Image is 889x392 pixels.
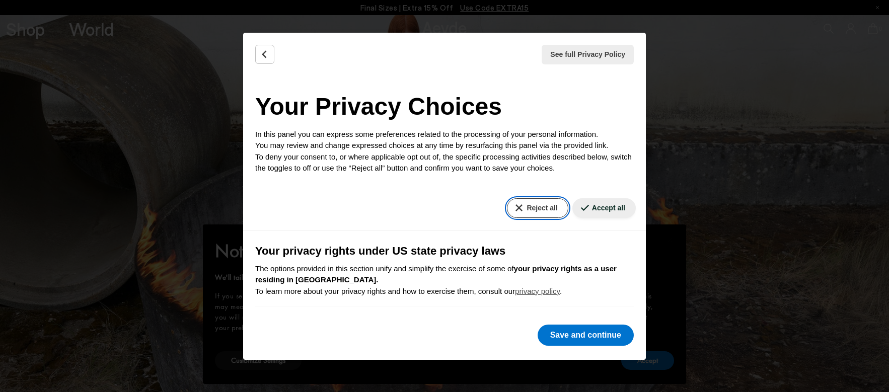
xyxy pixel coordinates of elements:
button: Reject all [507,198,568,218]
span: See full Privacy Policy [550,49,625,60]
button: Back [255,45,274,64]
b: your privacy rights as a user residing in [GEOGRAPHIC_DATA]. [255,264,617,284]
p: In this panel you can express some preferences related to the processing of your personal informa... [255,129,634,174]
button: Save and continue [538,325,634,346]
p: The options provided in this section unify and simplify the exercise of some of To learn more abo... [255,263,634,297]
button: See full Privacy Policy [542,45,634,64]
a: privacy policy [515,287,560,295]
h3: Your privacy rights under US state privacy laws [255,243,634,259]
button: Accept all [572,198,636,218]
h2: Your Privacy Choices [255,89,634,125]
